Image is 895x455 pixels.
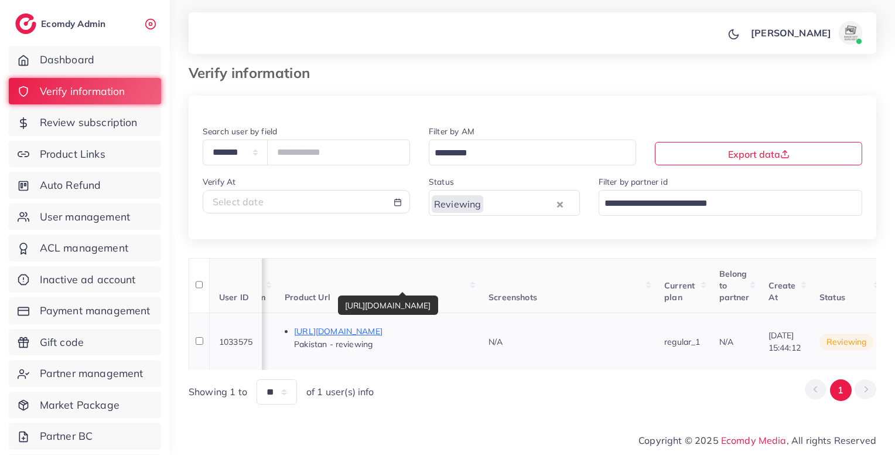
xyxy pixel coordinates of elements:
[655,142,862,165] button: Export data
[830,379,852,401] button: Go to page 1
[219,292,249,303] span: User ID
[805,379,876,401] ul: Pagination
[819,334,873,350] span: reviewing
[40,240,128,256] span: ACL management
[9,423,161,450] a: Partner BC
[9,109,161,136] a: Review subscription
[40,147,105,162] span: Product Links
[719,337,733,347] span: N/A
[294,324,470,338] p: [URL][DOMAIN_NAME]
[839,21,862,45] img: avatar
[189,385,247,399] span: Showing 1 to
[15,13,108,34] a: logoEcomdy Admin
[429,125,474,137] label: Filter by AM
[15,13,36,34] img: logo
[429,176,454,188] label: Status
[728,148,790,160] span: Export data
[489,292,537,303] span: Screenshots
[9,46,161,73] a: Dashboard
[40,115,138,130] span: Review subscription
[9,235,161,262] a: ACL management
[557,197,563,210] button: Clear Selected
[40,366,144,381] span: Partner management
[664,337,700,347] span: regular_1
[189,64,319,82] h3: Verify information
[484,195,554,213] input: Search for option
[338,296,438,315] div: [URL][DOMAIN_NAME]
[40,52,94,67] span: Dashboard
[768,330,801,352] span: [DATE] 15:44:12
[40,303,151,318] span: Payment management
[744,21,867,45] a: [PERSON_NAME]avatar
[40,429,93,444] span: Partner BC
[40,398,119,413] span: Market Package
[638,433,876,447] span: Copyright © 2025
[203,125,277,137] label: Search user by field
[429,140,636,165] div: Search for option
[819,292,845,303] span: Status
[719,269,750,303] span: Belong to partner
[9,141,161,168] a: Product Links
[600,195,848,213] input: Search for option
[219,337,252,347] span: 1033575
[40,84,125,99] span: Verify information
[40,178,101,193] span: Auto Refund
[9,203,161,230] a: User management
[768,280,796,303] span: Create At
[599,176,668,188] label: Filter by partner id
[489,337,503,347] span: N/A
[751,26,831,40] p: [PERSON_NAME]
[429,190,580,215] div: Search for option
[203,176,235,188] label: Verify At
[40,335,84,350] span: Gift code
[599,190,863,215] div: Search for option
[306,385,374,399] span: of 1 user(s) info
[9,392,161,419] a: Market Package
[213,196,264,208] span: Select date
[9,78,161,105] a: Verify information
[431,144,621,162] input: Search for option
[285,292,330,303] span: Product Url
[294,339,373,349] span: Pakistan - reviewing
[40,209,130,225] span: User management
[432,195,483,213] span: Reviewing
[9,297,161,324] a: Payment management
[9,360,161,387] a: Partner management
[9,329,161,356] a: Gift code
[721,434,787,446] a: Ecomdy Media
[41,18,108,29] h2: Ecomdy Admin
[787,433,876,447] span: , All rights Reserved
[9,266,161,293] a: Inactive ad account
[664,280,695,303] span: Current plan
[40,272,136,287] span: Inactive ad account
[9,172,161,199] a: Auto Refund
